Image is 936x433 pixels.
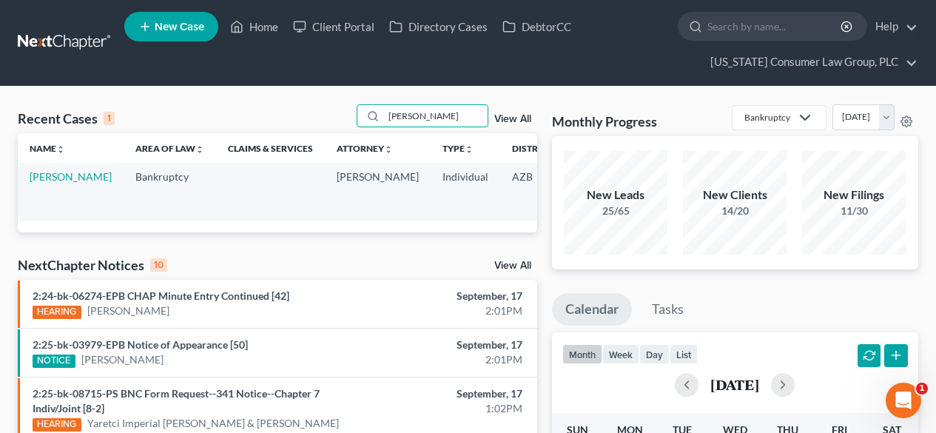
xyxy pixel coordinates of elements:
[150,258,167,272] div: 10
[33,387,320,414] a: 2:25-bk-08715-PS BNC Form Request--341 Notice--Chapter 7 Indiv/Joint [8-2]
[465,145,474,154] i: unfold_more
[670,344,698,364] button: list
[286,13,382,40] a: Client Portal
[744,111,790,124] div: Bankruptcy
[368,338,522,352] div: September, 17
[368,289,522,303] div: September, 17
[223,13,286,40] a: Home
[368,386,522,401] div: September, 17
[325,163,431,220] td: [PERSON_NAME]
[639,344,670,364] button: day
[195,145,204,154] i: unfold_more
[384,145,393,154] i: unfold_more
[495,13,579,40] a: DebtorCC
[368,401,522,416] div: 1:02PM
[384,105,488,127] input: Search by name...
[368,352,522,367] div: 2:01PM
[18,110,115,127] div: Recent Cases
[916,383,928,395] span: 1
[337,143,393,154] a: Attorneyunfold_more
[18,256,167,274] div: NextChapter Notices
[710,377,759,392] h2: [DATE]
[135,143,204,154] a: Area of Lawunfold_more
[33,306,81,319] div: HEARING
[802,204,906,218] div: 11/30
[564,204,667,218] div: 25/65
[124,163,216,220] td: Bankruptcy
[886,383,921,418] iframe: Intercom live chat
[562,344,602,364] button: month
[500,163,573,220] td: AZB
[33,338,248,351] a: 2:25-bk-03979-EPB Notice of Appearance [50]
[703,49,918,75] a: [US_STATE] Consumer Law Group, PLC
[56,145,65,154] i: unfold_more
[683,204,787,218] div: 14/20
[494,114,531,124] a: View All
[87,303,169,318] a: [PERSON_NAME]
[33,355,75,368] div: NOTICE
[552,293,632,326] a: Calendar
[683,187,787,204] div: New Clients
[639,293,697,326] a: Tasks
[602,344,639,364] button: week
[802,187,906,204] div: New Filings
[87,416,339,431] a: Yaretci Imperial [PERSON_NAME] & [PERSON_NAME]
[442,143,474,154] a: Typeunfold_more
[868,13,918,40] a: Help
[494,261,531,271] a: View All
[564,187,667,204] div: New Leads
[30,170,112,183] a: [PERSON_NAME]
[33,289,289,302] a: 2:24-bk-06274-EPB CHAP Minute Entry Continued [42]
[104,112,115,125] div: 1
[552,113,657,130] h3: Monthly Progress
[707,13,843,40] input: Search by name...
[368,303,522,318] div: 2:01PM
[512,143,561,154] a: Districtunfold_more
[155,21,204,33] span: New Case
[30,143,65,154] a: Nameunfold_more
[382,13,495,40] a: Directory Cases
[216,133,325,163] th: Claims & Services
[81,352,164,367] a: [PERSON_NAME]
[431,163,500,220] td: Individual
[33,418,81,432] div: HEARING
